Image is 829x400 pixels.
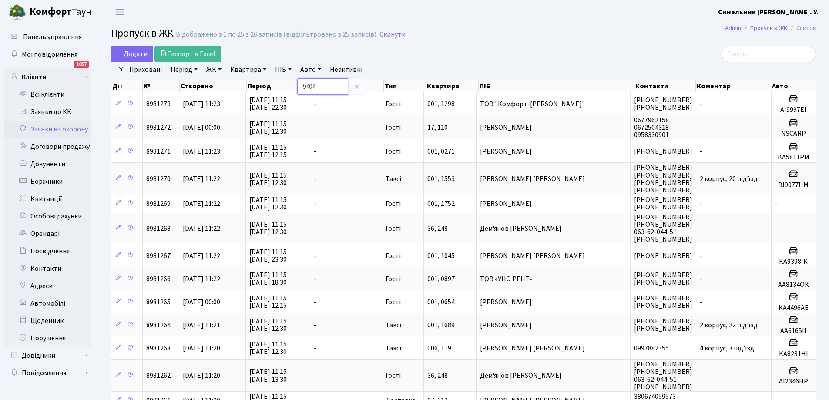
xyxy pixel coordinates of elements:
[480,225,627,232] span: Дем'янов [PERSON_NAME]
[700,251,702,261] span: -
[4,121,91,138] a: Заявки на охорону
[117,49,148,59] span: Додати
[696,80,772,92] th: Коментар
[249,270,287,287] span: [DATE] 11:15 [DATE] 18:30
[4,329,91,347] a: Порушення
[634,115,669,140] span: 0677962158 0672504318 0958330901
[4,190,91,208] a: Квитанції
[249,293,287,310] span: [DATE] 11:15 [DATE] 12:15
[386,299,401,306] span: Гості
[480,175,627,182] span: [PERSON_NAME] [PERSON_NAME]
[74,61,89,68] div: 1057
[427,101,473,108] span: 001, 1298
[249,195,287,212] span: [DATE] 11:15 [DATE] 12:30
[700,343,754,353] span: 4 корпус, 3 під'їзд
[4,173,91,190] a: Боржники
[386,372,401,379] span: Гості
[249,95,287,112] span: [DATE] 11:15 [DATE] 22:30
[480,148,627,155] span: [PERSON_NAME]
[634,212,692,244] span: [PHONE_NUMBER] [PHONE_NUMBER] 063-62-044-51 [PHONE_NUMBER]
[4,225,91,242] a: Орендарі
[722,46,816,62] input: Пошук...
[249,247,287,264] span: [DATE] 11:15 [DATE] 23:30
[427,124,473,131] span: 17, 110
[700,274,702,284] span: -
[775,281,812,289] h5: АА8134ОК
[386,175,401,182] span: Таксі
[480,372,627,379] span: Дем'янов [PERSON_NAME]
[775,153,812,161] h5: КА5811РМ
[775,199,778,208] span: -
[4,277,91,295] a: Адреси
[634,195,692,212] span: [PHONE_NUMBER] [PHONE_NUMBER]
[249,143,287,160] span: [DATE] 11:15 [DATE] 12:15
[700,371,702,380] span: -
[634,251,692,261] span: [PHONE_NUMBER]
[146,320,171,330] span: 8981264
[386,322,401,329] span: Таксі
[386,200,401,207] span: Гості
[634,316,692,333] span: [PHONE_NUMBER] [PHONE_NUMBER]
[386,225,401,232] span: Гості
[109,5,131,19] button: Переключити навігацію
[111,26,174,41] span: Пропуск в ЖК
[775,350,812,358] h5: KA8231HI
[314,147,316,156] span: -
[4,347,91,364] a: Довідники
[146,174,171,184] span: 8981270
[183,297,220,307] span: [DATE] 00:00
[183,147,220,156] span: [DATE] 11:23
[386,148,401,155] span: Гості
[480,124,627,131] span: [PERSON_NAME]
[700,147,702,156] span: -
[426,80,479,92] th: Квартира
[386,124,401,131] span: Гості
[9,3,26,21] img: logo.png
[712,19,829,37] nav: breadcrumb
[771,80,816,92] th: Авто
[146,123,171,132] span: 8981272
[22,50,77,59] span: Мої повідомлення
[700,199,702,208] span: -
[427,299,473,306] span: 001, 0654
[4,103,91,121] a: Заявки до КК
[183,99,220,109] span: [DATE] 11:23
[634,360,692,391] span: [PHONE_NUMBER] [PHONE_NUMBER] 063-62-044-51 [PHONE_NUMBER]
[480,345,627,352] span: [PERSON_NAME] [PERSON_NAME]
[379,30,406,39] a: Скинути
[384,80,426,92] th: Тип
[427,200,473,207] span: 001, 1752
[167,62,201,77] a: Період
[700,320,758,330] span: 2 корпус, 22 під'їзд
[183,199,220,208] span: [DATE] 11:22
[480,200,627,207] span: [PERSON_NAME]
[314,224,316,233] span: -
[146,371,171,380] span: 8981262
[30,5,71,19] b: Комфорт
[146,251,171,261] span: 8981267
[183,224,220,233] span: [DATE] 11:22
[386,252,401,259] span: Гості
[297,62,325,77] a: Авто
[249,220,287,237] span: [DATE] 11:15 [DATE] 12:30
[314,99,316,109] span: -
[314,199,316,208] span: -
[183,371,220,380] span: [DATE] 11:20
[634,163,692,195] span: [PHONE_NUMBER] [PHONE_NUMBER] [PHONE_NUMBER] [PHONE_NUMBER]
[775,130,812,138] h5: NSCARP
[634,95,692,112] span: [PHONE_NUMBER] [PHONE_NUMBER]
[427,225,473,232] span: 36, 248
[314,123,316,132] span: -
[427,252,473,259] span: 001, 1045
[4,260,91,277] a: Контакти
[227,62,270,77] a: Квартира
[249,367,287,384] span: [DATE] 11:15 [DATE] 13:30
[183,343,220,353] span: [DATE] 11:20
[4,46,91,63] a: Мої повідомлення1057
[247,80,312,92] th: Період
[718,7,819,17] b: Синельник [PERSON_NAME]. У.
[386,101,401,108] span: Гості
[314,343,316,353] span: -
[479,80,634,92] th: ПІБ
[386,345,401,352] span: Таксі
